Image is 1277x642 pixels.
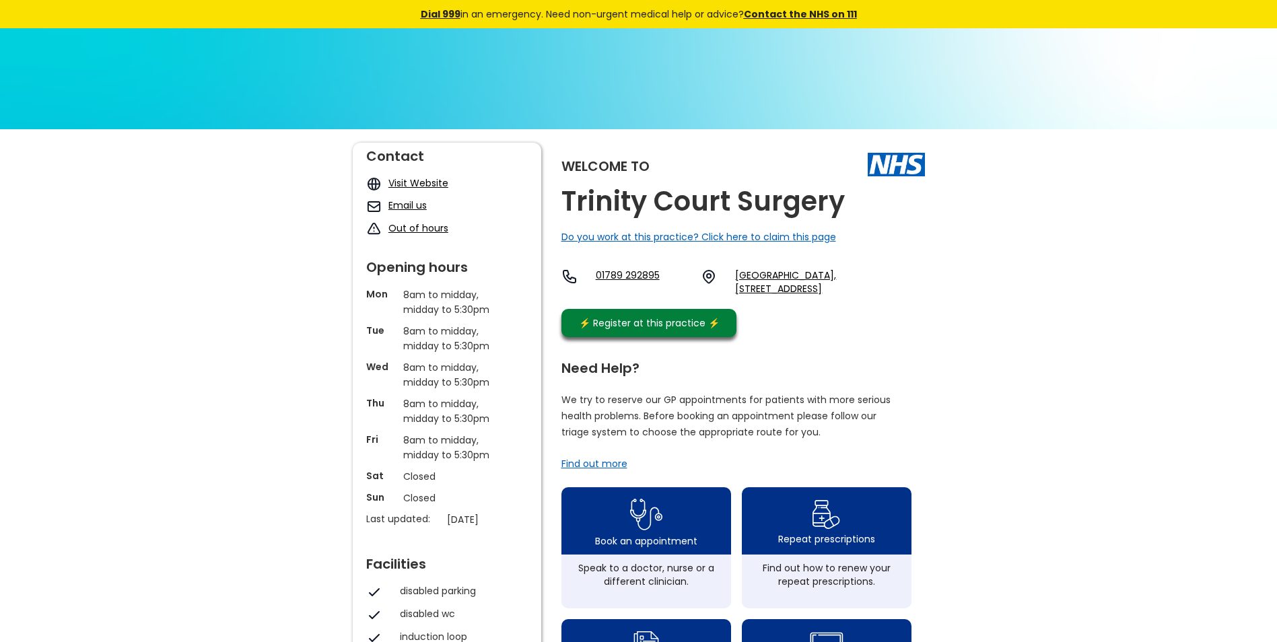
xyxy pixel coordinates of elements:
[366,512,440,526] p: Last updated:
[403,491,491,505] p: Closed
[701,269,717,285] img: practice location icon
[735,269,924,295] a: [GEOGRAPHIC_DATA], [STREET_ADDRESS]
[366,550,528,571] div: Facilities
[403,324,491,353] p: 8am to midday, midday to 5:30pm
[421,7,460,21] a: Dial 999
[403,433,491,462] p: 8am to midday, midday to 5:30pm
[561,269,578,285] img: telephone icon
[366,396,396,410] p: Thu
[744,7,857,21] a: Contact the NHS on 111
[561,487,731,608] a: book appointment icon Book an appointmentSpeak to a doctor, nurse or a different clinician.
[561,159,650,173] div: Welcome to
[561,186,845,217] h2: Trinity Court Surgery
[400,584,521,598] div: disabled parking
[561,457,627,470] a: Find out more
[596,269,691,295] a: 01789 292895
[366,287,396,301] p: Mon
[366,433,396,446] p: Fri
[595,534,697,548] div: Book an appointment
[778,532,875,546] div: Repeat prescriptions
[366,254,528,274] div: Opening hours
[561,392,891,440] p: We try to reserve our GP appointments for patients with more serious health problems. Before book...
[329,7,948,22] div: in an emergency. Need non-urgent medical help or advice?
[403,469,491,484] p: Closed
[366,491,396,504] p: Sun
[561,309,736,337] a: ⚡️ Register at this practice ⚡️
[388,176,448,190] a: Visit Website
[868,153,925,176] img: The NHS logo
[366,176,382,192] img: globe icon
[366,143,528,163] div: Contact
[400,607,521,620] div: disabled wc
[366,221,382,237] img: exclamation icon
[568,561,724,588] div: Speak to a doctor, nurse or a different clinician.
[447,512,534,527] p: [DATE]
[403,360,491,390] p: 8am to midday, midday to 5:30pm
[749,561,905,588] div: Find out how to renew your repeat prescriptions.
[388,221,448,235] a: Out of hours
[630,495,662,534] img: book appointment icon
[561,355,911,375] div: Need Help?
[366,469,396,483] p: Sat
[572,316,727,330] div: ⚡️ Register at this practice ⚡️
[388,199,427,212] a: Email us
[561,230,836,244] a: Do you work at this practice? Click here to claim this page
[403,287,491,317] p: 8am to midday, midday to 5:30pm
[812,497,841,532] img: repeat prescription icon
[742,487,911,608] a: repeat prescription iconRepeat prescriptionsFind out how to renew your repeat prescriptions.
[366,360,396,373] p: Wed
[366,324,396,337] p: Tue
[366,199,382,214] img: mail icon
[403,396,491,426] p: 8am to midday, midday to 5:30pm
